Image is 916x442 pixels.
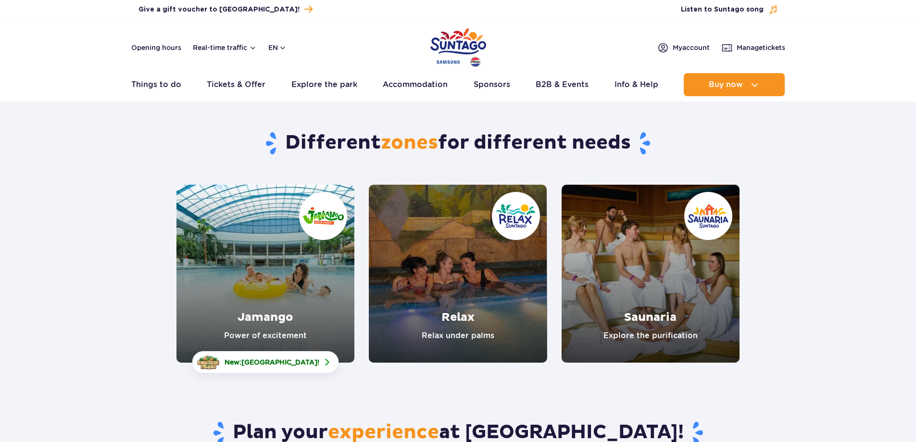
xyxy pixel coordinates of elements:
a: Managetickets [721,42,785,53]
a: B2B & Events [536,73,589,96]
a: Sponsors [474,73,510,96]
a: Give a gift voucher to [GEOGRAPHIC_DATA]! [138,3,313,16]
span: Listen to Suntago song [681,5,764,14]
a: Myaccount [657,42,710,53]
a: Jamango [176,185,354,363]
span: New: ! [225,357,319,367]
a: Things to do [131,73,181,96]
button: en [268,43,287,52]
a: Tickets & Offer [207,73,265,96]
span: Manage tickets [737,43,785,52]
span: Give a gift voucher to [GEOGRAPHIC_DATA]! [138,5,300,14]
span: [GEOGRAPHIC_DATA] [241,358,317,366]
h1: Different for different needs [176,131,740,156]
a: Relax [369,185,547,363]
button: Listen to Suntago song [681,5,778,14]
a: Explore the park [291,73,357,96]
a: Saunaria [562,185,740,363]
a: Opening hours [131,43,181,52]
button: Real-time traffic [193,44,257,51]
a: New:[GEOGRAPHIC_DATA]! [192,351,339,373]
a: Accommodation [383,73,448,96]
span: My account [673,43,710,52]
span: Buy now [709,80,743,89]
button: Buy now [684,73,785,96]
a: Park of Poland [430,24,486,68]
span: zones [381,131,438,155]
a: Info & Help [615,73,658,96]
